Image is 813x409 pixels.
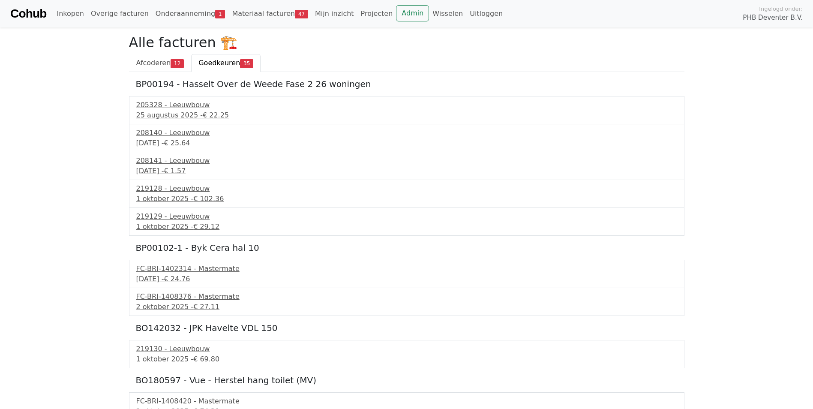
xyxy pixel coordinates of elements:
[743,13,803,23] span: PHB Deventer B.V.
[136,292,677,302] div: FC-BRI-1408376 - Mastermate
[136,194,677,204] div: 1 oktober 2025 -
[136,79,678,89] h5: BP00194 - Hasselt Over de Weede Fase 2 26 woningen
[136,264,677,284] a: FC-BRI-1402314 - Mastermate[DATE] -€ 24.76
[193,355,219,363] span: € 69.80
[215,10,225,18] span: 1
[759,5,803,13] span: Ingelogd onder:
[136,128,677,138] div: 208140 - Leeuwbouw
[152,5,229,22] a: Onderaanneming1
[136,344,677,354] div: 219130 - Leeuwbouw
[136,128,677,148] a: 208140 - Leeuwbouw[DATE] -€ 25.64
[136,243,678,253] h5: BP00102-1 - Byk Cera hal 10
[136,100,677,120] a: 205328 - Leeuwbouw25 augustus 2025 -€ 22.25
[295,10,308,18] span: 47
[136,183,677,194] div: 219128 - Leeuwbouw
[193,223,219,231] span: € 29.12
[164,139,190,147] span: € 25.64
[10,3,46,24] a: Cohub
[136,323,678,333] h5: BO142032 - JPK Havelte VDL 150
[136,156,677,176] a: 208141 - Leeuwbouw[DATE] -€ 1.57
[136,264,677,274] div: FC-BRI-1402314 - Mastermate
[312,5,357,22] a: Mijn inzicht
[191,54,261,72] a: Goedkeuren35
[129,34,684,51] h2: Alle facturen 🏗️
[429,5,466,22] a: Wisselen
[136,274,677,284] div: [DATE] -
[136,302,677,312] div: 2 oktober 2025 -
[396,5,429,21] a: Admin
[164,275,190,283] span: € 24.76
[193,303,219,311] span: € 27.11
[136,396,677,406] div: FC-BRI-1408420 - Mastermate
[53,5,87,22] a: Inkopen
[87,5,152,22] a: Overige facturen
[136,222,677,232] div: 1 oktober 2025 -
[136,110,677,120] div: 25 augustus 2025 -
[164,167,186,175] span: € 1.57
[136,59,171,67] span: Afcoderen
[136,166,677,176] div: [DATE] -
[136,211,677,232] a: 219129 - Leeuwbouw1 oktober 2025 -€ 29.12
[136,292,677,312] a: FC-BRI-1408376 - Mastermate2 oktober 2025 -€ 27.11
[136,375,678,385] h5: BO180597 - Vue - Herstel hang toilet (MV)
[193,195,224,203] span: € 102.36
[240,59,253,68] span: 35
[203,111,229,119] span: € 22.25
[136,183,677,204] a: 219128 - Leeuwbouw1 oktober 2025 -€ 102.36
[466,5,506,22] a: Uitloggen
[198,59,240,67] span: Goedkeuren
[136,100,677,110] div: 205328 - Leeuwbouw
[136,156,677,166] div: 208141 - Leeuwbouw
[357,5,396,22] a: Projecten
[136,354,677,364] div: 1 oktober 2025 -
[136,211,677,222] div: 219129 - Leeuwbouw
[136,344,677,364] a: 219130 - Leeuwbouw1 oktober 2025 -€ 69.80
[129,54,192,72] a: Afcoderen12
[136,138,677,148] div: [DATE] -
[171,59,184,68] span: 12
[228,5,312,22] a: Materiaal facturen47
